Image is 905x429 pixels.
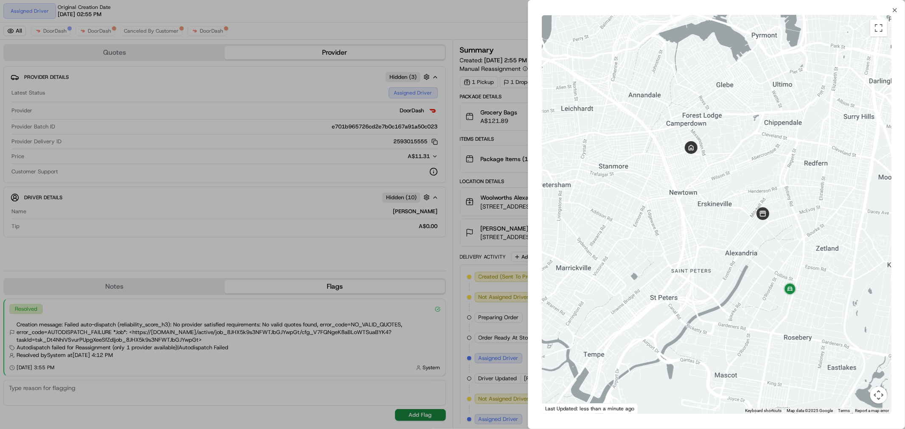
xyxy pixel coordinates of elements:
[787,408,833,413] span: Map data ©2025 Google
[745,408,782,414] button: Keyboard shortcuts
[870,387,887,404] button: Map camera controls
[544,403,572,414] img: Google
[870,19,887,36] button: Toggle fullscreen view
[542,403,638,414] div: Last Updated: less than a minute ago
[838,408,850,413] a: Terms
[855,408,889,413] a: Report a map error
[544,403,572,414] a: Open this area in Google Maps (opens a new window)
